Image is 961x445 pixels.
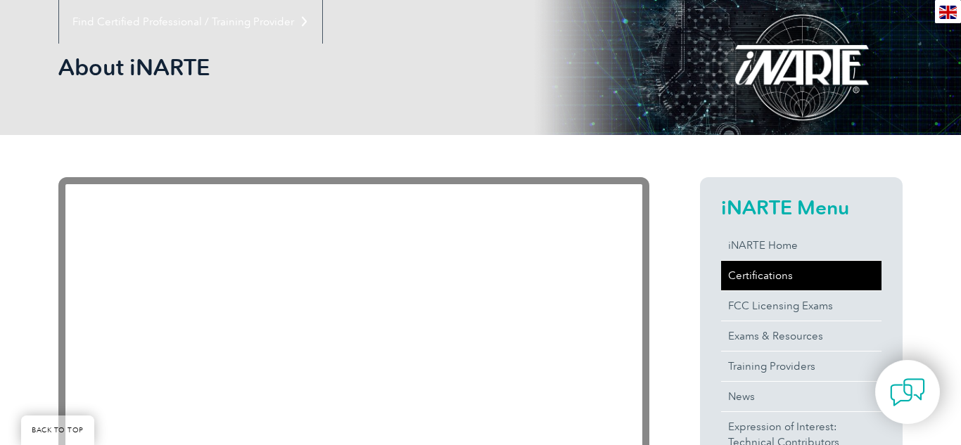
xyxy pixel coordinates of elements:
img: contact-chat.png [890,375,925,410]
a: iNARTE Home [721,231,882,260]
a: Certifications [721,261,882,290]
a: FCC Licensing Exams [721,291,882,321]
h2: iNARTE Menu [721,196,882,219]
a: Exams & Resources [721,321,882,351]
a: News [721,382,882,411]
img: en [939,6,957,19]
a: BACK TO TOP [21,415,94,445]
h2: About iNARTE [58,56,649,79]
a: Training Providers [721,352,882,381]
